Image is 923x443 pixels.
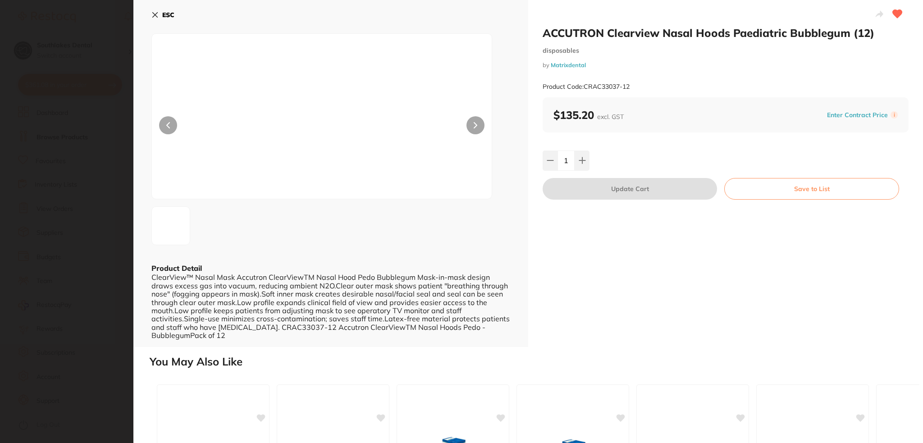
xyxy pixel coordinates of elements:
small: Product Code: CRAC33037-12 [543,83,630,91]
span: excl. GST [597,113,624,121]
b: $135.20 [553,108,624,122]
b: ESC [162,11,174,19]
small: disposables [543,47,909,55]
button: Update Cart [543,178,717,200]
a: Matrixdental [551,61,586,69]
label: i [891,111,898,119]
b: Product Detail [151,264,202,273]
button: Enter Contract Price [824,111,891,119]
button: ESC [151,7,174,23]
img: MC5qcGc [155,222,162,229]
button: Save to List [724,178,899,200]
h2: ACCUTRON Clearview Nasal Hoods Paediatric Bubblegum (12) [543,26,909,40]
div: ClearView™ Nasal Mask Accutron ClearViewTM Nasal Hood Pedo Bubblegum Mask-in-mask design draws ex... [151,273,510,339]
h2: You May Also Like [150,356,919,368]
img: MC5qcGc [220,56,424,199]
small: by [543,62,909,69]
